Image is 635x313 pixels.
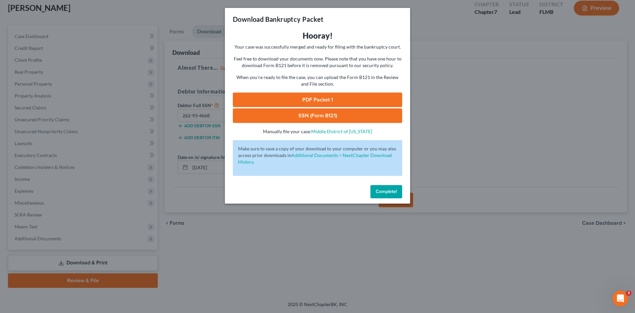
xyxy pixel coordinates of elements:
p: Make sure to save a copy of your download to your computer or you may also access prior downloads in [238,145,397,165]
p: Feel free to download your documents now. Please note that you have one hour to download Form B12... [233,56,402,69]
button: Complete! [370,185,402,198]
span: 3 [626,291,631,296]
a: Middle District of [US_STATE] [311,129,372,134]
a: PDF Packet 1 [233,93,402,107]
h3: Hooray! [233,30,402,41]
p: Manually file your case: [233,128,402,135]
h3: Download Bankruptcy Packet [233,15,323,24]
a: Additional Documents > NextChapter Download History. [238,152,392,165]
iframe: Intercom live chat [613,291,628,306]
span: Complete! [376,189,397,194]
p: Your case was successfully merged and ready for filing with the bankruptcy court. [233,44,402,50]
a: SSN (Form B121) [233,108,402,123]
p: When you're ready to file the case, you can upload the Form B121 in the Review and File section. [233,74,402,87]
